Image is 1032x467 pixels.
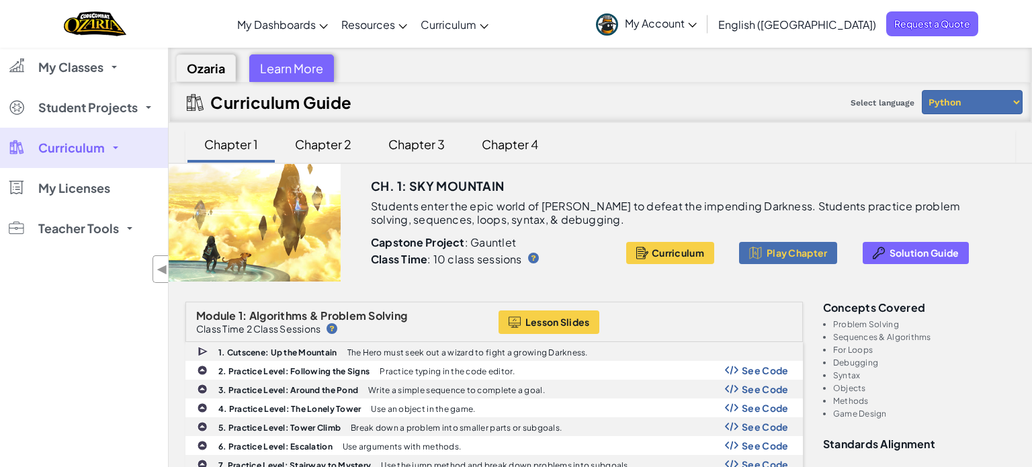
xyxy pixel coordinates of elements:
img: Show Code Logo [725,403,738,413]
div: Chapter 4 [468,128,552,160]
img: Show Code Logo [725,384,738,394]
div: Chapter 1 [191,128,271,160]
a: 6. Practice Level: Escalation Use arguments with methods. Show Code Logo See Code [185,436,803,455]
img: avatar [596,13,618,36]
img: IconPracticeLevel.svg [197,440,208,451]
li: Objects [833,384,1015,392]
a: 2. Practice Level: Following the Signs Practice typing in the code editor. Show Code Logo See Code [185,361,803,380]
span: See Code [742,402,789,413]
li: Syntax [833,371,1015,380]
p: Practice typing in the code editor. [380,367,515,376]
button: Curriculum [626,242,714,264]
p: Write a simple sequence to complete a goal. [368,386,545,394]
span: English ([GEOGRAPHIC_DATA]) [718,17,876,32]
a: Request a Quote [886,11,978,36]
li: Sequences & Algorithms [833,333,1015,341]
li: Debugging [833,358,1015,367]
b: 5. Practice Level: Tower Climb [218,423,341,433]
b: 4. Practice Level: The Lonely Tower [218,404,361,414]
h3: Standards Alignment [823,438,1015,450]
div: Chapter 2 [282,128,365,160]
img: IconPracticeLevel.svg [197,402,208,413]
span: Resources [341,17,395,32]
span: Select language [845,93,920,113]
b: 3. Practice Level: Around the Pond [218,385,358,395]
p: Use arguments with methods. [343,442,461,451]
span: Student Projects [38,101,138,114]
a: My Dashboards [230,6,335,42]
span: My Dashboards [237,17,316,32]
a: Curriculum [414,6,495,42]
a: 3. Practice Level: Around the Pond Write a simple sequence to complete a goal. Show Code Logo See... [185,380,803,398]
a: My Account [589,3,703,45]
img: IconHint.svg [327,323,337,334]
span: Lesson Slides [525,316,590,327]
img: IconCutscene.svg [198,345,210,358]
li: Problem Solving [833,320,1015,329]
img: IconPracticeLevel.svg [197,421,208,432]
b: Class Time [371,252,427,266]
img: Home [64,10,126,38]
button: Solution Guide [863,242,970,264]
div: Ozaria [176,54,236,82]
p: : Gauntlet [371,236,613,249]
span: My Classes [38,61,103,73]
a: 4. Practice Level: The Lonely Tower Use an object in the game. Show Code Logo See Code [185,398,803,417]
button: Lesson Slides [499,310,600,334]
b: 2. Practice Level: Following the Signs [218,366,370,376]
span: Module [196,308,236,323]
img: IconCurriculumGuide.svg [187,94,204,111]
li: Methods [833,396,1015,405]
a: Ozaria by CodeCombat logo [64,10,126,38]
span: Curriculum [38,142,105,154]
span: See Code [742,421,789,432]
img: Show Code Logo [725,441,738,450]
p: The Hero must seek out a wizard to fight a growing Darkness. [347,348,588,357]
h3: Concepts covered [823,302,1015,313]
b: 6. Practice Level: Escalation [218,441,333,452]
li: Game Design [833,409,1015,418]
h3: Ch. 1: Sky Mountain [371,176,505,196]
a: 5. Practice Level: Tower Climb Break down a problem into smaller parts or subgoals. Show Code Log... [185,417,803,436]
div: Learn More [249,54,334,82]
img: Show Code Logo [725,422,738,431]
p: Students enter the epic world of [PERSON_NAME] to defeat the impending Darkness. Students practic... [371,200,982,226]
img: IconPracticeLevel.svg [197,384,208,394]
img: IconHint.svg [528,253,539,263]
button: Play Chapter [739,242,837,264]
span: Play Chapter [767,247,827,258]
p: : 10 class sessions [371,253,522,266]
span: See Code [742,440,789,451]
img: IconPracticeLevel.svg [197,365,208,376]
span: See Code [742,384,789,394]
span: See Code [742,365,789,376]
span: ◀ [157,259,168,279]
img: Show Code Logo [725,366,738,375]
span: My Licenses [38,182,110,194]
p: Break down a problem into smaller parts or subgoals. [351,423,562,432]
span: 1: [239,308,247,323]
h2: Curriculum Guide [210,93,352,112]
span: Solution Guide [890,247,959,258]
span: Curriculum [421,17,476,32]
span: Teacher Tools [38,222,119,235]
span: Curriculum [652,247,704,258]
a: 1. Cutscene: Up the Mountain The Hero must seek out a wizard to fight a growing Darkness. [185,342,803,361]
li: For Loops [833,345,1015,354]
div: Chapter 3 [375,128,458,160]
p: Class Time 2 Class Sessions [196,323,320,334]
b: 1. Cutscene: Up the Mountain [218,347,337,357]
span: Algorithms & Problem Solving [249,308,408,323]
span: My Account [625,16,697,30]
a: Resources [335,6,414,42]
b: Capstone Project [371,235,465,249]
a: English ([GEOGRAPHIC_DATA]) [712,6,883,42]
p: Use an object in the game. [371,405,475,413]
